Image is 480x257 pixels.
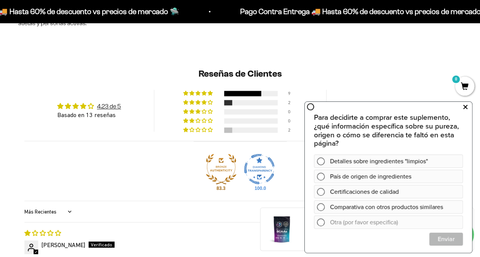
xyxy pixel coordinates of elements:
span: 1 star review [24,229,61,236]
div: 2 [288,100,297,105]
iframe: zigpoll-iframe [305,101,472,253]
div: 100.0 [253,185,265,191]
img: BCAAs sabor Limón - Mandarina (2:1:1) [267,214,297,244]
div: 69% (9) reviews with 5 star rating [183,91,214,96]
a: 4.23 de 5 [97,103,121,109]
p: Pago Contra Entrega 🚚 Hasta 60% de descuento vs precios de mercado 🛸 [156,5,407,18]
div: 83.3 [215,185,227,191]
mark: 0 [451,75,461,84]
h2: Reseñas de Clientes [24,67,456,80]
div: Bronze Authentic Shop. At least 80% of published reviews are verified reviews [206,154,236,186]
div: 2 [288,127,297,133]
select: Sort dropdown [24,204,74,219]
span: [PERSON_NAME] [41,241,85,248]
a: 0 [455,83,474,91]
div: Average rating is 4.23 stars [57,102,121,111]
div: 15% (2) reviews with 4 star rating [183,100,214,105]
div: 15% (2) reviews with 1 star rating [183,127,214,133]
div: Diamond Transparent Shop. Published 100% of verified reviews received in total [244,154,275,186]
a: Judge.me Diamond Transparent Shop medal 100.0 [244,154,275,184]
a: Judge.me Bronze Authentic Shop medal 83.3 [206,154,236,184]
img: Judge.me Bronze Authentic Shop medal [206,154,236,184]
div: 9 [288,91,297,96]
div: Basado en 13 reseñas [57,111,121,119]
img: Judge.me Diamond Transparent Shop medal [244,154,275,184]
